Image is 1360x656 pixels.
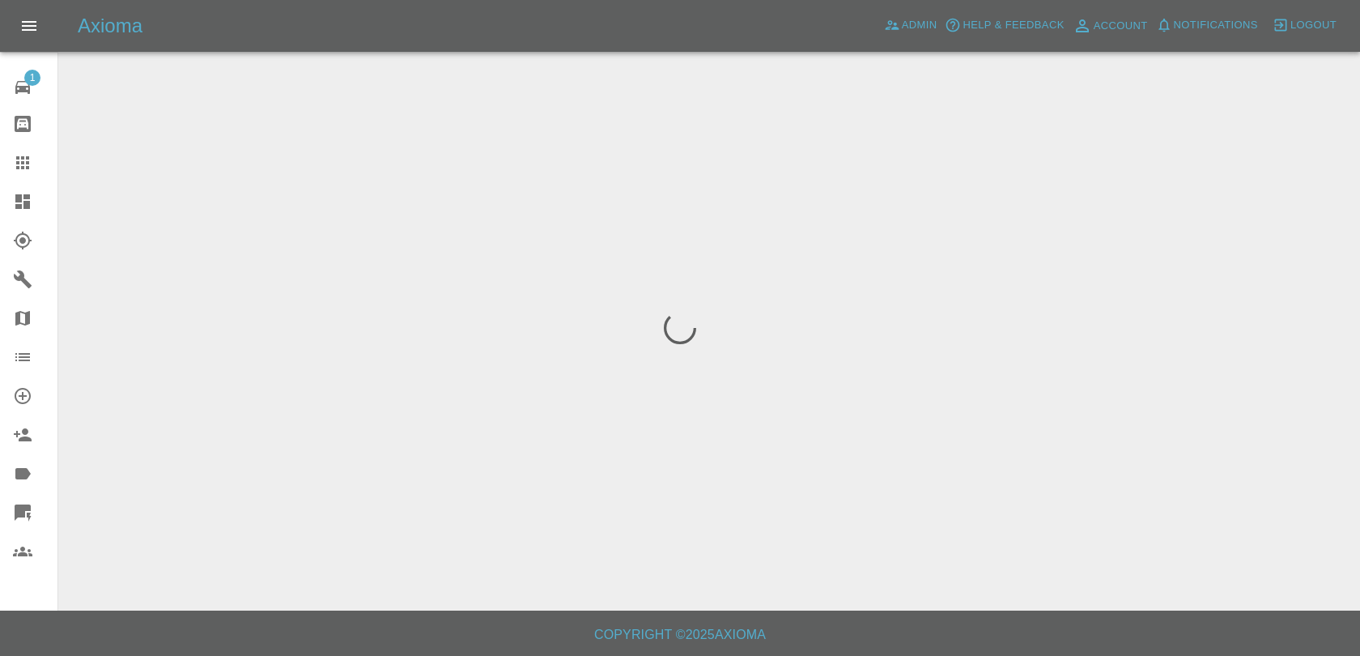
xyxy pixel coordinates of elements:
[1069,13,1152,39] a: Account
[1269,13,1341,38] button: Logout
[24,70,40,86] span: 1
[1290,16,1337,35] span: Logout
[902,16,937,35] span: Admin
[1174,16,1258,35] span: Notifications
[10,6,49,45] button: Open drawer
[963,16,1064,35] span: Help & Feedback
[1094,17,1148,36] span: Account
[880,13,941,38] a: Admin
[941,13,1068,38] button: Help & Feedback
[78,13,142,39] h5: Axioma
[13,624,1347,646] h6: Copyright © 2025 Axioma
[1152,13,1262,38] button: Notifications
